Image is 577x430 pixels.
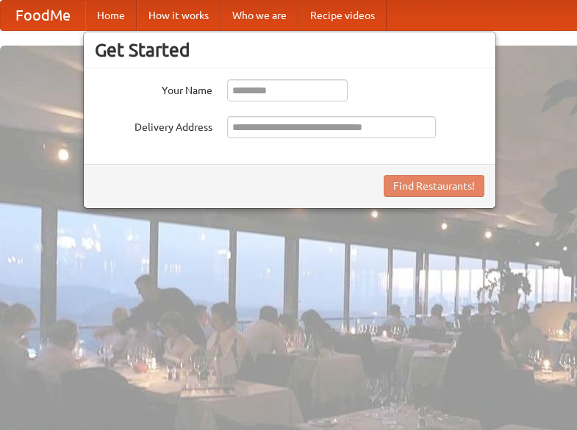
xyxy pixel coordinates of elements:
[95,39,484,61] h3: Get Started
[1,1,85,30] a: FoodMe
[85,1,137,30] a: Home
[221,1,298,30] a: Who we are
[95,79,212,98] label: Your Name
[137,1,221,30] a: How it works
[95,116,212,135] label: Delivery Address
[298,1,387,30] a: Recipe videos
[384,175,484,197] button: Find Restaurants!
